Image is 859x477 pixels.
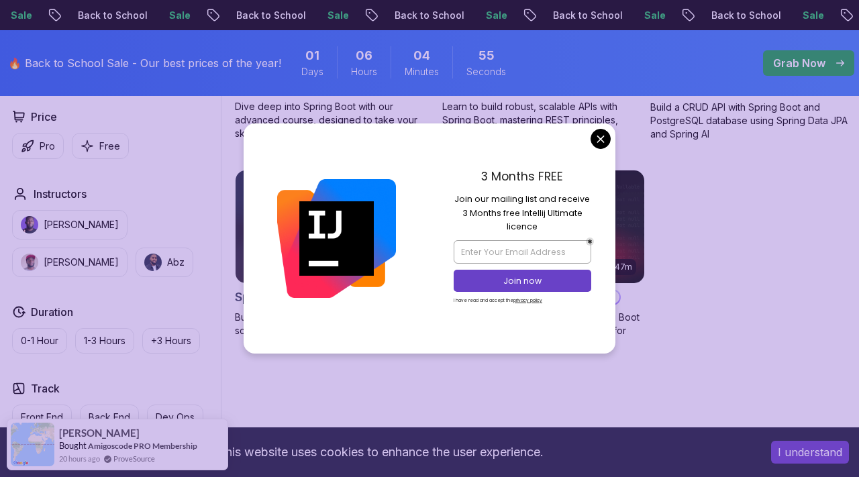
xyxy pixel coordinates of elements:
span: 6 Hours [356,46,372,65]
h2: Track [31,380,60,396]
a: Amigoscode PRO Membership [88,441,197,451]
p: Back to School [224,9,315,22]
p: 0-1 Hour [21,334,58,348]
p: Back to School [66,9,157,22]
p: Back End [89,411,130,424]
h2: Instructors [34,186,87,202]
button: instructor imgAbz [136,248,193,277]
p: Abz [167,256,185,269]
button: Accept cookies [771,441,849,464]
a: ProveSource [113,453,155,464]
button: Dev Ops [147,405,203,430]
p: Build a CRUD API with Spring Boot and PostgreSQL database using Spring Data JPA and Spring AI [650,101,852,141]
p: Sale [474,9,517,22]
p: Dive deep into Spring Boot with our advanced course, designed to take your skills from intermedia... [235,100,437,140]
p: Sale [632,9,675,22]
span: Hours [351,65,377,78]
span: 55 Seconds [478,46,495,65]
p: 47m [615,262,632,272]
button: 0-1 Hour [12,328,67,354]
h2: Price [31,109,57,125]
button: Back End [80,405,139,430]
img: instructor img [21,216,38,233]
button: +3 Hours [142,328,200,354]
p: [PERSON_NAME] [44,218,119,231]
p: Front End [21,411,63,424]
p: Dev Ops [156,411,195,424]
img: instructor img [21,254,38,271]
span: Days [301,65,323,78]
p: Free [99,140,120,153]
p: Back to School [383,9,474,22]
p: Pro [40,140,55,153]
p: 🔥 Back to School Sale - Our best prices of the year! [8,55,281,71]
p: [PERSON_NAME] [44,256,119,269]
a: Spring Boot Product API card2.09hSpring Boot Product APIProBuild a fully functional Product API f... [235,170,437,337]
p: Build a fully functional Product API from scratch with Spring Boot. [235,311,437,337]
p: Sale [315,9,358,22]
div: This website uses cookies to enhance the user experience. [10,437,751,467]
span: Minutes [405,65,439,78]
span: 4 Minutes [413,46,430,65]
p: Sale [791,9,833,22]
p: Learn to build robust, scalable APIs with Spring Boot, mastering REST principles, JSON handling, ... [442,100,644,154]
p: Back to School [541,9,632,22]
p: Sale [157,9,200,22]
button: instructor img[PERSON_NAME] [12,210,128,240]
span: Bought [59,440,87,451]
h2: Spring Boot Product API [235,288,377,307]
button: Front End [12,405,72,430]
img: instructor img [144,254,162,271]
button: Free [72,133,129,159]
span: [PERSON_NAME] [59,427,140,439]
p: 1-3 Hours [84,334,125,348]
span: Seconds [466,65,506,78]
img: provesource social proof notification image [11,423,54,466]
p: Grab Now [773,55,825,71]
p: Back to School [699,9,791,22]
button: instructor img[PERSON_NAME] [12,248,128,277]
span: 20 hours ago [59,453,100,464]
p: +3 Hours [151,334,191,348]
img: Spring Boot Product API card [236,170,436,282]
span: 1 Days [305,46,319,65]
button: Pro [12,133,64,159]
h2: Duration [31,304,73,320]
button: 1-3 Hours [75,328,134,354]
